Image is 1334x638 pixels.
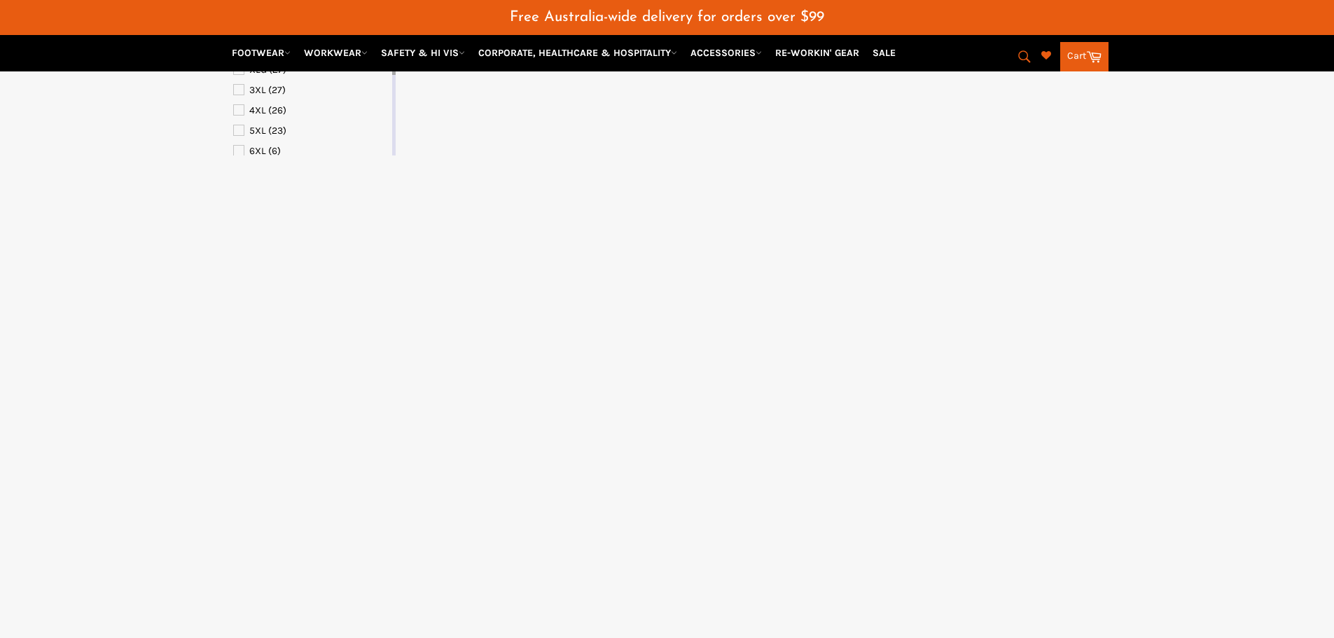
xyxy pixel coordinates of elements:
span: (26) [268,104,286,116]
a: FOOTWEAR [226,41,296,65]
span: (23) [268,125,286,137]
a: CORPORATE, HEALTHCARE & HOSPITALITY [473,41,683,65]
a: 6XL [233,144,389,159]
a: WORKWEAR [298,41,373,65]
a: 5XL [233,123,389,139]
span: 5XL [249,125,266,137]
span: Free Australia-wide delivery for orders over $99 [510,10,824,25]
span: 3XL [249,84,266,96]
a: Cart [1060,42,1109,71]
a: SAFETY & HI VIS [375,41,471,65]
span: (6) [268,145,281,157]
a: 4XL [233,103,389,118]
span: (27) [268,84,286,96]
span: 4XL [249,104,266,116]
a: RE-WORKIN' GEAR [770,41,865,65]
a: ACCESSORIES [685,41,767,65]
span: 6XL [249,145,266,157]
a: 3XL [233,83,389,98]
a: SALE [867,41,901,65]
